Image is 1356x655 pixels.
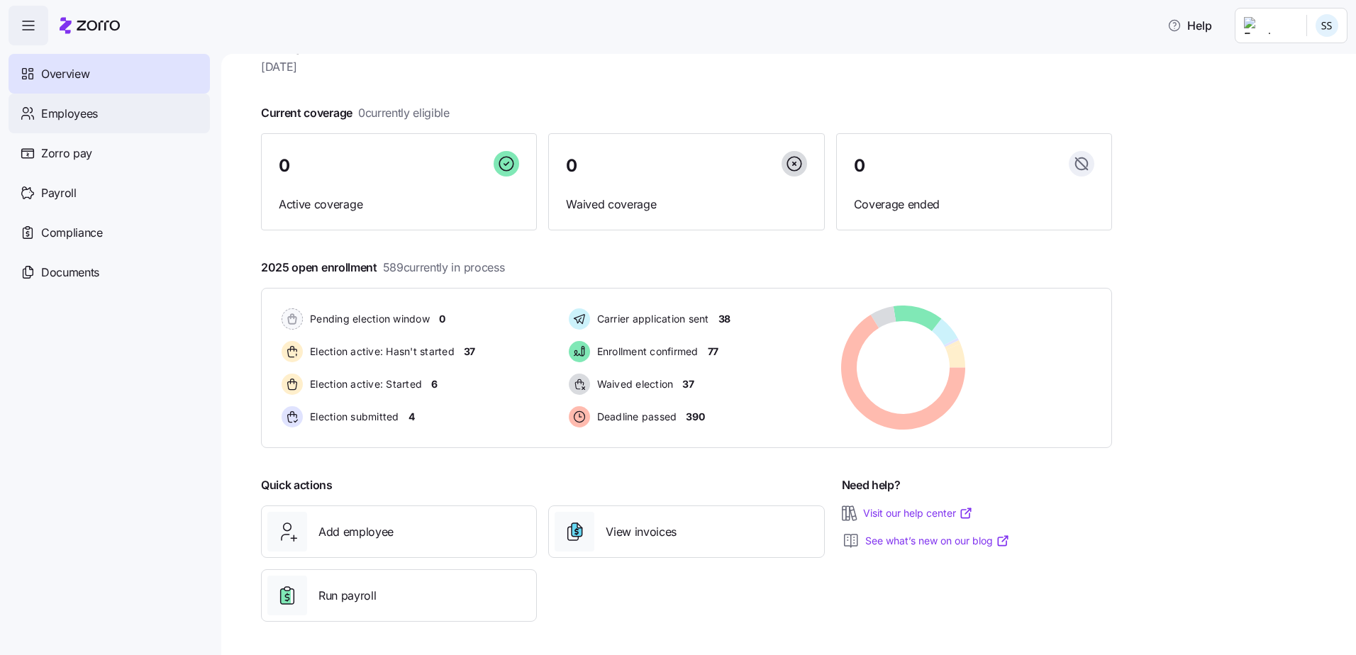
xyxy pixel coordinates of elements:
span: 589 currently in process [383,259,505,276]
span: 2025 open enrollment [261,259,504,276]
a: Employees [9,94,210,133]
span: Election active: Started [306,377,422,391]
a: Documents [9,252,210,292]
span: 38 [718,312,730,326]
span: Quick actions [261,476,333,494]
a: Compliance [9,213,210,252]
img: Employer logo [1244,17,1295,34]
span: Add employee [318,523,394,541]
span: 0 [439,312,445,326]
span: Enrollment confirmed [593,345,699,359]
span: Payroll [41,184,77,202]
span: View invoices [606,523,677,541]
span: Employees [41,105,98,123]
span: 0 currently eligible [358,104,450,122]
span: Carrier application sent [593,312,709,326]
span: Active coverage [279,196,519,213]
span: Pending election window [306,312,430,326]
button: Help [1156,11,1223,40]
a: See what’s new on our blog [865,534,1010,548]
span: 0 [279,157,290,174]
span: 37 [682,377,694,391]
span: 4 [409,410,415,424]
a: Overview [9,54,210,94]
img: b3a65cbeab486ed89755b86cd886e362 [1316,14,1338,37]
span: Zorro pay [41,145,92,162]
a: Zorro pay [9,133,210,173]
span: 37 [464,345,475,359]
span: Election submitted [306,410,399,424]
span: Waived coverage [566,196,806,213]
span: Coverage ended [854,196,1094,213]
span: Need help? [842,476,901,494]
a: Payroll [9,173,210,213]
span: 77 [708,345,718,359]
span: 0 [566,157,577,174]
span: Election active: Hasn't started [306,345,455,359]
span: Run payroll [318,587,376,605]
span: 6 [431,377,438,391]
span: Waived election [593,377,674,391]
span: Documents [41,264,99,281]
span: Current coverage [261,104,450,122]
span: Deadline passed [593,410,677,424]
span: 390 [686,410,704,424]
span: [DATE] [261,58,1112,76]
span: 0 [854,157,865,174]
a: Visit our help center [863,506,973,520]
span: Compliance [41,224,103,242]
span: Overview [41,65,89,83]
span: Help [1167,17,1212,34]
